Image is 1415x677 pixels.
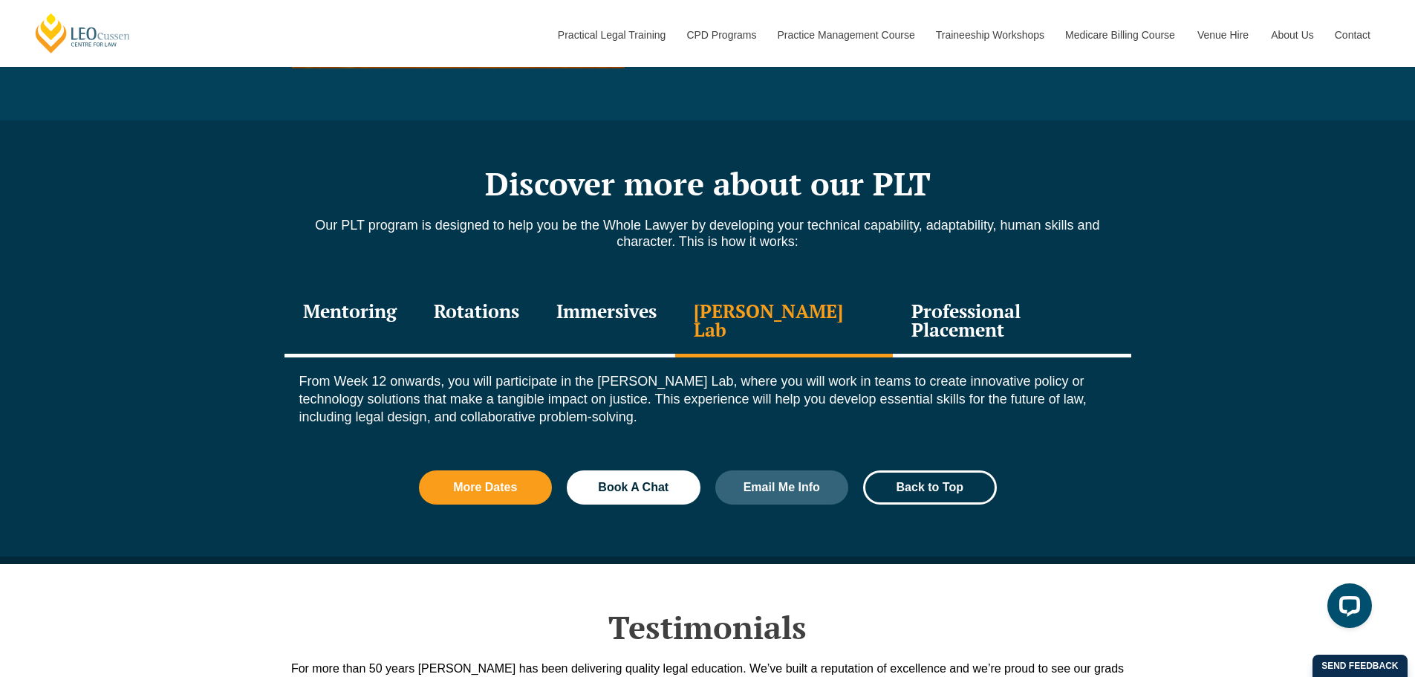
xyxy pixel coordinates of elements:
div: Immersives [538,287,675,357]
iframe: LiveChat chat widget [1315,577,1378,640]
a: CPD Programs [675,3,766,67]
p: Our PLT program is designed to help you be the Whole Lawyer by developing your technical capabili... [284,217,1131,250]
div: [PERSON_NAME] Lab [675,287,894,357]
span: Email Me Info [744,482,820,493]
p: From Week 12 onwards, you will participate in the [PERSON_NAME] Lab, where you will work in teams... [299,372,1116,426]
div: Rotations [415,287,538,357]
a: About Us [1260,3,1324,67]
div: Professional Placement [893,287,1131,357]
h2: Discover more about our PLT [284,165,1131,202]
a: Practical Legal Training [547,3,676,67]
a: Practice Management Course [767,3,925,67]
a: Contact [1324,3,1382,67]
h2: Testimonials [284,609,1131,646]
span: Back to Top [897,482,963,493]
a: Back to Top [863,470,997,505]
a: [PERSON_NAME] Centre for Law [33,12,132,54]
a: Book A Chat [567,470,700,505]
div: Mentoring [284,287,415,357]
a: More Dates [419,470,553,505]
a: Medicare Billing Course [1054,3,1186,67]
a: Email Me Info [715,470,849,505]
span: More Dates [453,482,517,493]
span: Book A Chat [598,482,669,493]
a: Venue Hire [1186,3,1260,67]
a: Traineeship Workshops [925,3,1054,67]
